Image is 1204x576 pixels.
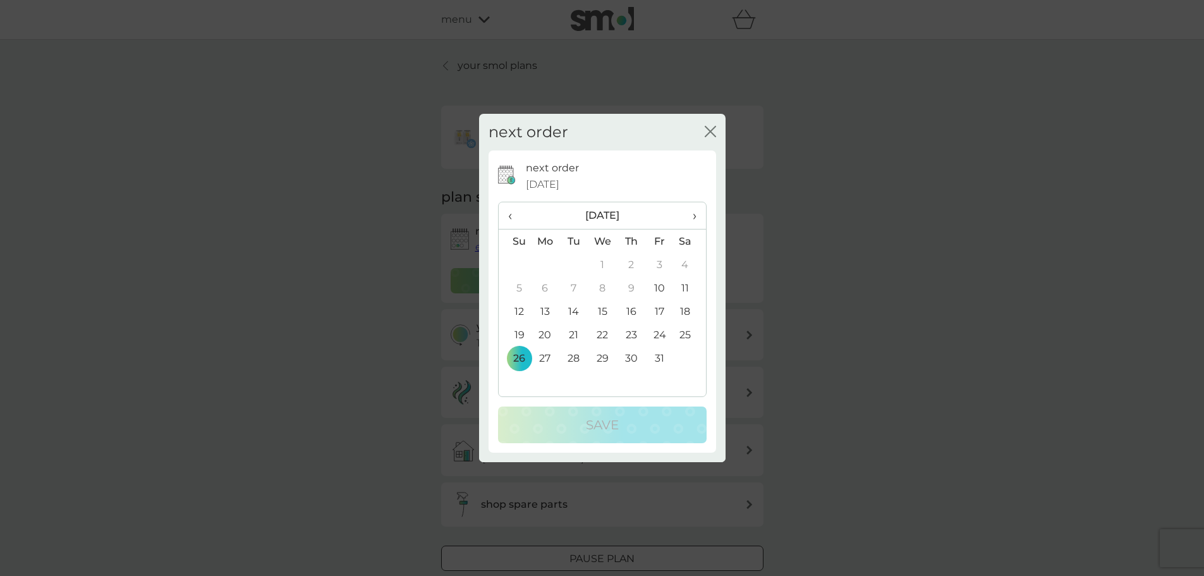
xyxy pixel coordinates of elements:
[674,230,705,254] th: Sa
[645,230,674,254] th: Fr
[499,300,531,323] td: 12
[617,276,645,300] td: 9
[588,346,617,370] td: 29
[683,202,696,229] span: ›
[508,202,521,229] span: ‹
[617,300,645,323] td: 16
[588,253,617,276] td: 1
[586,415,619,435] p: Save
[559,300,588,323] td: 14
[588,323,617,346] td: 22
[674,276,705,300] td: 11
[674,323,705,346] td: 25
[499,276,531,300] td: 5
[645,346,674,370] td: 31
[526,160,579,176] p: next order
[531,230,560,254] th: Mo
[674,300,705,323] td: 18
[617,323,645,346] td: 23
[588,276,617,300] td: 8
[531,323,560,346] td: 20
[531,300,560,323] td: 13
[559,230,588,254] th: Tu
[617,346,645,370] td: 30
[559,276,588,300] td: 7
[498,407,707,443] button: Save
[645,276,674,300] td: 10
[489,123,568,142] h2: next order
[531,276,560,300] td: 6
[645,253,674,276] td: 3
[531,202,674,230] th: [DATE]
[617,230,645,254] th: Th
[705,126,716,139] button: close
[499,323,531,346] td: 19
[559,323,588,346] td: 21
[559,346,588,370] td: 28
[531,346,560,370] td: 27
[645,300,674,323] td: 17
[499,346,531,370] td: 26
[499,230,531,254] th: Su
[526,176,559,193] span: [DATE]
[617,253,645,276] td: 2
[645,323,674,346] td: 24
[588,230,617,254] th: We
[674,253,705,276] td: 4
[588,300,617,323] td: 15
